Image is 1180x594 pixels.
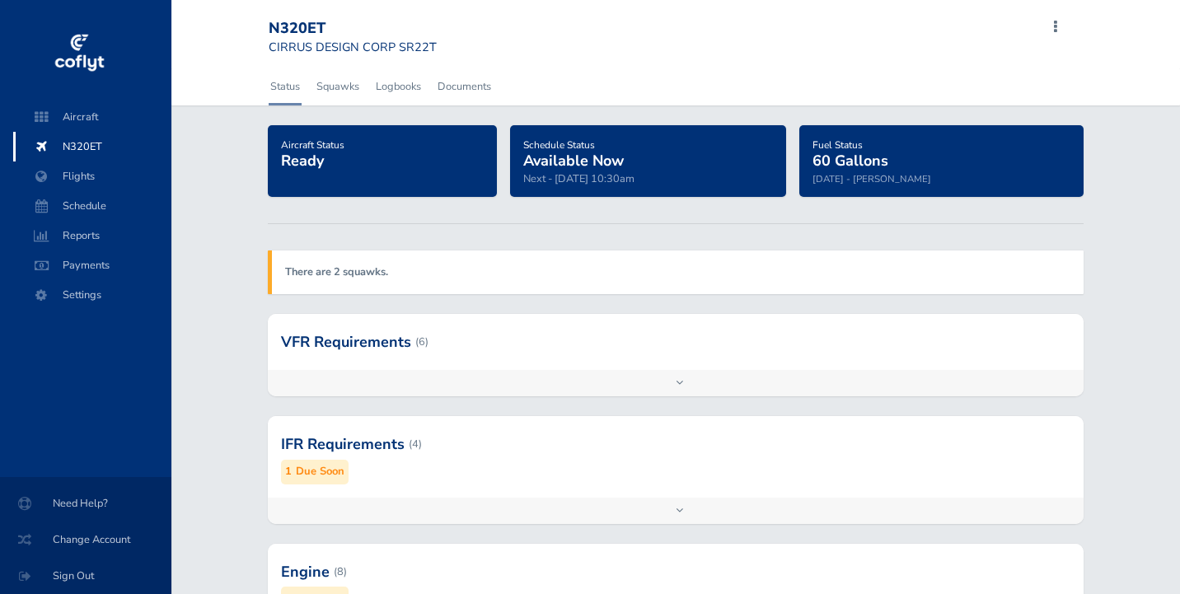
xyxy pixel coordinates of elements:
a: Schedule StatusAvailable Now [523,133,624,171]
span: Aircraft [30,102,155,132]
span: N320ET [30,132,155,161]
a: Documents [436,68,493,105]
span: Flights [30,161,155,191]
small: Due Soon [296,463,344,480]
span: Change Account [20,525,152,554]
span: Payments [30,250,155,280]
span: Next - [DATE] 10:30am [523,171,634,186]
span: Schedule Status [523,138,595,152]
span: Aircraft Status [281,138,344,152]
span: Need Help? [20,489,152,518]
a: Status [269,68,302,105]
small: [DATE] - [PERSON_NAME] [812,172,931,185]
small: CIRRUS DESIGN CORP SR22T [269,39,437,55]
span: Schedule [30,191,155,221]
a: Logbooks [374,68,423,105]
div: N320ET [269,20,437,38]
span: Available Now [523,151,624,171]
a: There are 2 squawks. [285,264,388,279]
span: Fuel Status [812,138,863,152]
span: Sign Out [20,561,152,591]
a: Squawks [315,68,361,105]
span: Reports [30,221,155,250]
span: 60 Gallons [812,151,888,171]
span: Ready [281,151,324,171]
span: Settings [30,280,155,310]
img: coflyt logo [52,29,106,78]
